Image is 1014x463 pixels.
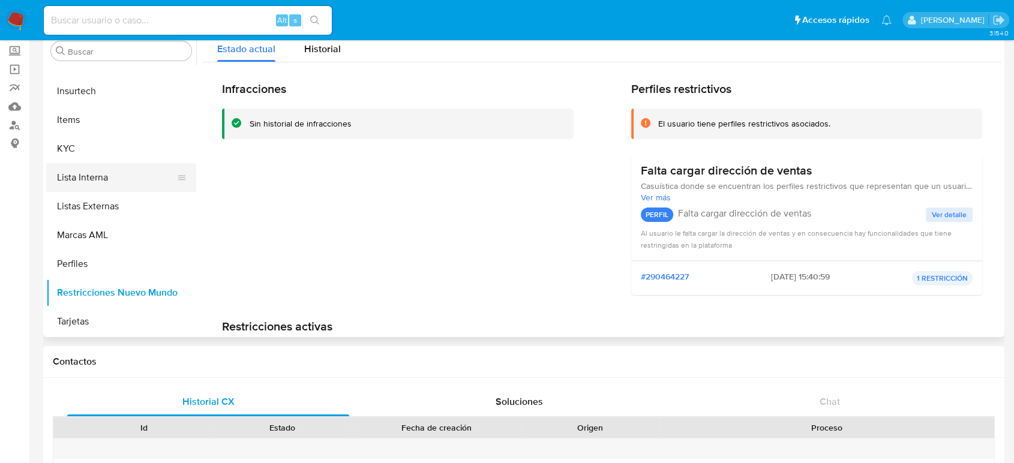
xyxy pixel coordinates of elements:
button: Items [46,106,196,134]
button: search-icon [302,12,327,29]
div: Estado [221,422,343,434]
span: Historial CX [182,395,235,408]
a: Notificaciones [881,15,892,25]
button: Insurtech [46,77,196,106]
span: 3.154.0 [989,28,1008,38]
h1: Contactos [53,356,995,368]
input: Buscar [68,46,187,57]
input: Buscar usuario o caso... [44,13,332,28]
button: Restricciones Nuevo Mundo [46,278,196,307]
div: Origen [529,422,651,434]
div: Proceso [668,422,986,434]
span: Chat [820,395,840,408]
button: Listas Externas [46,192,196,221]
div: Fecha de creación [360,422,512,434]
button: Marcas AML [46,221,196,249]
span: Soluciones [496,395,543,408]
button: Buscar [56,46,65,56]
span: Accesos rápidos [802,14,869,26]
button: KYC [46,134,196,163]
button: Tarjetas [46,307,196,336]
span: Alt [277,14,287,26]
p: diego.gardunorosas@mercadolibre.com.mx [920,14,988,26]
button: Lista Interna [46,163,187,192]
button: Perfiles [46,249,196,278]
a: Salir [992,14,1005,26]
div: Id [83,422,205,434]
span: s [293,14,297,26]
